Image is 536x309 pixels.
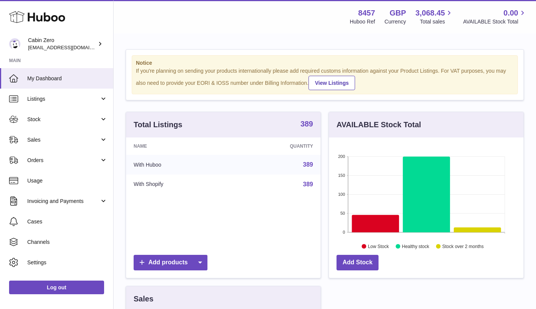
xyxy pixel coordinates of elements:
span: Stock [27,116,100,123]
span: [EMAIL_ADDRESS][DOMAIN_NAME] [28,44,111,50]
a: 389 [303,161,313,168]
span: Listings [27,95,100,103]
strong: Notice [136,59,514,67]
span: 3,068.45 [416,8,445,18]
div: Currency [385,18,406,25]
text: 150 [338,173,345,178]
div: If you're planning on sending your products internationally please add required customs informati... [136,67,514,90]
text: 200 [338,154,345,159]
text: 50 [340,211,345,215]
span: AVAILABLE Stock Total [463,18,527,25]
h3: Total Listings [134,120,182,130]
span: Settings [27,259,108,266]
a: View Listings [309,76,355,90]
a: 0.00 AVAILABLE Stock Total [463,8,527,25]
text: 100 [338,192,345,197]
span: Total sales [420,18,453,25]
text: 0 [343,230,345,234]
h3: Sales [134,294,153,304]
a: Add products [134,255,207,270]
span: 0.00 [503,8,518,18]
a: Log out [9,281,104,294]
th: Name [126,137,231,155]
span: Cases [27,218,108,225]
td: With Shopify [126,175,231,194]
a: 389 [303,181,313,187]
a: 3,068.45 Total sales [416,8,454,25]
text: Healthy stock [402,243,430,249]
span: Channels [27,239,108,246]
img: debbychu@cabinzero.com [9,38,20,50]
text: Low Stock [368,243,389,249]
th: Quantity [231,137,321,155]
span: Orders [27,157,100,164]
strong: GBP [390,8,406,18]
a: Add Stock [337,255,379,270]
strong: 389 [301,120,313,128]
strong: 8457 [358,8,375,18]
span: Invoicing and Payments [27,198,100,205]
span: Usage [27,177,108,184]
span: My Dashboard [27,75,108,82]
text: Stock over 2 months [442,243,483,249]
td: With Huboo [126,155,231,175]
div: Cabin Zero [28,37,96,51]
a: 389 [301,120,313,129]
span: Sales [27,136,100,144]
div: Huboo Ref [350,18,375,25]
h3: AVAILABLE Stock Total [337,120,421,130]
